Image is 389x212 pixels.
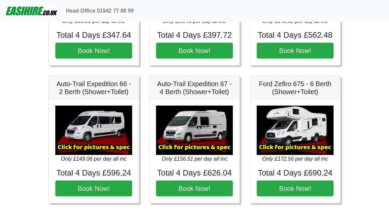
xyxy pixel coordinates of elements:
[156,30,233,40] h4: Total 4 Days £397.72
[63,4,137,18] a: Head Office 01942 77 88 99
[257,80,334,96] h5: Ford Zefiro 675 - 6 Berth (Shower+Toilet)
[66,8,134,14] b: Head Office 01942 77 88 99
[257,181,334,196] button: Book Now!
[55,106,132,155] img: Auto-Trail Expedition 66 - 2 Berth (Shower+Toilet)
[257,106,334,155] img: Ford Zefiro 675 - 6 Berth (Shower+Toilet)
[55,181,132,196] button: Book Now!
[257,168,334,178] h4: Total 4 Days £690.24
[257,30,334,40] h4: Total 4 Days £562.48
[55,30,132,40] h4: Total 4 Days £347.64
[257,43,334,59] button: Book Now!
[156,181,233,196] button: Book Now!
[262,156,328,162] i: Only £172.56 per day all inc
[5,4,58,18] img: easihire_logo_small.png
[156,43,233,59] button: Book Now!
[61,156,127,162] i: Only £149.06 per day all inc
[55,43,132,59] button: Book Now!
[162,156,227,162] i: Only £156.51 per day all inc
[55,168,132,178] h4: Total 4 Days £596.24
[156,106,233,155] img: Auto-Trail Expedition 67 - 4 Berth (Shower+Toilet)
[55,80,132,96] h5: Auto-Trail Expedition 66 - 2 Berth (Shower+Toilet)
[156,80,233,96] h5: Auto-Trail Expedition 67 - 4 Berth (Shower+Toilet)
[156,168,233,178] h4: Total 4 Days £626.04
